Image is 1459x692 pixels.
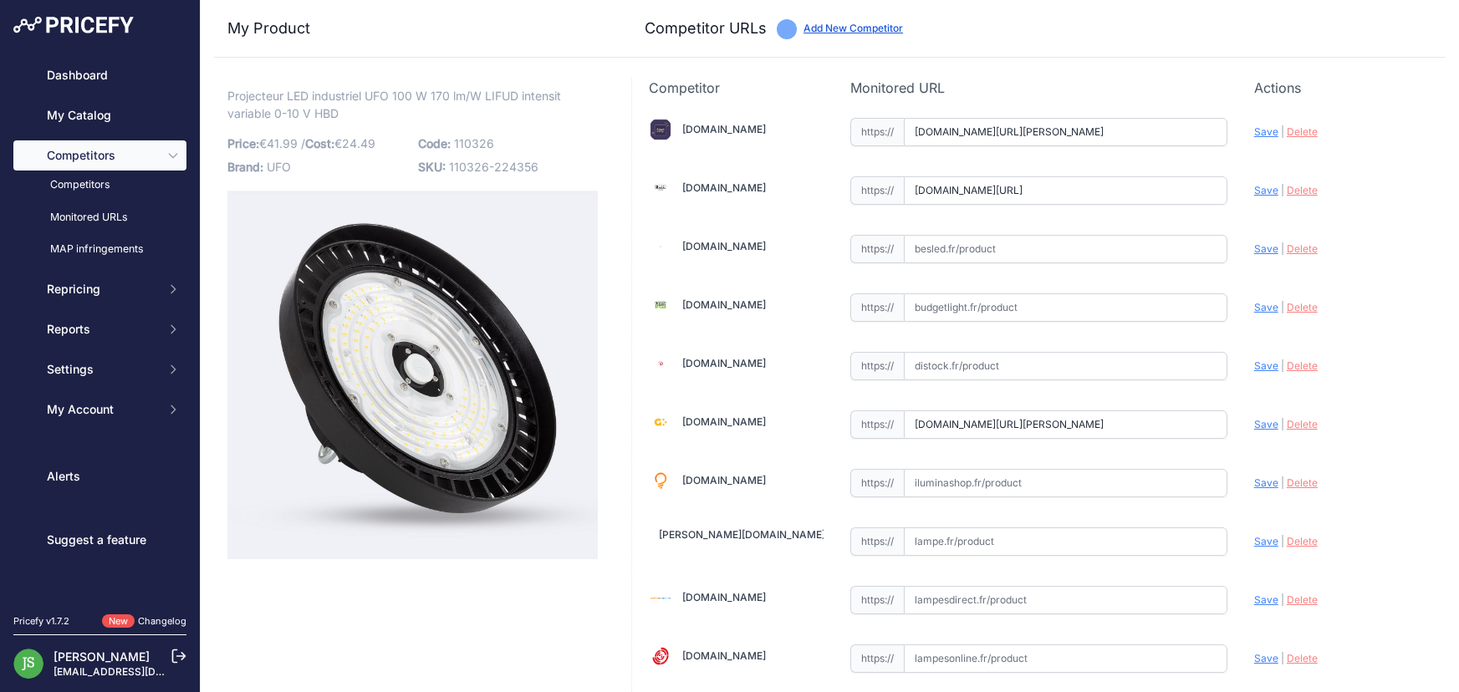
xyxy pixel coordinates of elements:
span: Delete [1287,184,1318,196]
span: Brand: [227,160,263,174]
span: Delete [1287,652,1318,664]
span: https:// [850,352,904,380]
button: Reports [13,314,186,344]
input: greenice.com/product [904,410,1227,439]
span: Repricing [47,281,156,298]
div: Pricefy v1.7.2 [13,614,69,628]
span: Save [1254,652,1278,664]
span: Save [1254,418,1278,430]
span: Reports [47,321,156,338]
h3: My Product [227,17,598,40]
a: [DOMAIN_NAME] [682,240,766,252]
span: Cost: [305,136,334,150]
span: Price: [227,136,259,150]
span: Delete [1287,418,1318,430]
span: Save [1254,242,1278,255]
a: Dashboard [13,60,186,90]
span: Settings [47,361,156,378]
button: Repricing [13,274,186,304]
span: 41.99 [267,136,298,150]
a: Alerts [13,461,186,491]
span: Save [1254,593,1278,606]
span: Delete [1287,535,1318,547]
span: | [1281,652,1284,664]
span: My Account [47,401,156,418]
span: 110326-224356 [449,160,538,174]
input: distock.fr/product [904,352,1227,380]
a: Suggest a feature [13,525,186,555]
span: 24.49 [342,136,375,150]
span: https:// [850,293,904,322]
a: [DOMAIN_NAME] [682,357,766,369]
span: | [1281,593,1284,606]
p: Monitored URL [850,78,1227,98]
span: Delete [1287,125,1318,138]
span: 110326 [454,136,494,150]
span: Projecteur LED industriel UFO 100 W 170 lm/W LIFUD intensit variable 0-10 V HBD [227,85,561,124]
span: Save [1254,184,1278,196]
nav: Sidebar [13,60,186,594]
a: Changelog [138,615,186,627]
a: [DOMAIN_NAME] [682,181,766,194]
span: SKU: [418,160,446,174]
a: Competitors [13,170,186,200]
span: https:// [850,118,904,146]
span: / € [301,136,375,150]
span: Save [1254,535,1278,547]
span: https:// [850,527,904,556]
span: https:// [850,176,904,205]
span: New [102,614,135,628]
a: Add New Competitor [803,22,903,34]
span: Delete [1287,301,1318,313]
span: Delete [1287,593,1318,606]
span: https:// [850,235,904,263]
p: € [227,132,408,155]
span: Save [1254,125,1278,138]
input: lampe.fr/product [904,527,1227,556]
a: [EMAIL_ADDRESS][DOMAIN_NAME] [54,665,228,678]
span: https:// [850,410,904,439]
p: Actions [1254,78,1429,98]
span: | [1281,476,1284,489]
span: | [1281,301,1284,313]
input: lampesdirect.fr/product [904,586,1227,614]
a: My Catalog [13,100,186,130]
button: Competitors [13,140,186,170]
img: Pricefy Logo [13,17,134,33]
span: | [1281,359,1284,372]
a: [DOMAIN_NAME] [682,649,766,662]
span: Delete [1287,476,1318,489]
input: aluson-eclairage.fr/product [904,118,1227,146]
span: https:// [850,644,904,673]
button: My Account [13,394,186,425]
a: [PERSON_NAME] [54,649,150,664]
span: Code: [418,136,451,150]
a: [DOMAIN_NAME] [682,415,766,428]
a: Monitored URLs [13,203,186,232]
span: Delete [1287,359,1318,372]
input: iluminashop.fr/product [904,469,1227,497]
h3: Competitor URLs [645,17,767,40]
a: [DOMAIN_NAME] [682,591,766,603]
span: | [1281,242,1284,255]
input: budgetlight.fr/product [904,293,1227,322]
button: Settings [13,354,186,384]
span: Competitors [47,147,156,164]
span: Save [1254,301,1278,313]
span: UFO [267,160,291,174]
span: https:// [850,586,904,614]
span: | [1281,184,1284,196]
span: Delete [1287,242,1318,255]
a: MAP infringements [13,235,186,264]
input: barcelonaled.fr/product [904,176,1227,205]
a: [PERSON_NAME][DOMAIN_NAME] [659,528,825,541]
span: | [1281,418,1284,430]
a: [DOMAIN_NAME] [682,474,766,486]
input: besled.fr/product [904,235,1227,263]
input: lampesonline.fr/product [904,644,1227,673]
p: Competitor [649,78,824,98]
span: https:// [850,469,904,497]
span: Save [1254,359,1278,372]
a: [DOMAIN_NAME] [682,298,766,311]
span: Save [1254,476,1278,489]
